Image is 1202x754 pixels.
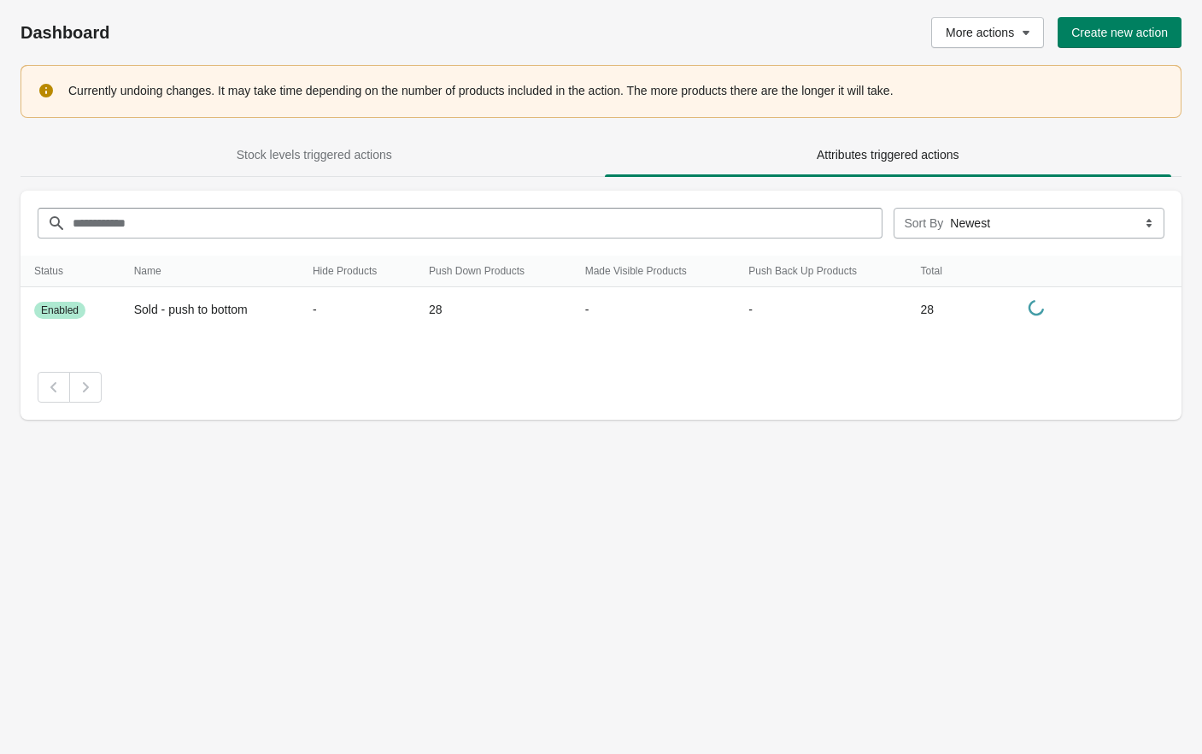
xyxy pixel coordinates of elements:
[1058,17,1181,48] button: Create new action
[68,82,1164,99] p: Currently undoing changes. It may take time depending on the number of products included in the a...
[134,303,248,316] span: Sold - push to bottom
[299,256,415,287] th: Hide Products
[931,17,1044,48] button: More actions
[41,303,79,317] span: Enabled
[1071,26,1168,39] span: Create new action
[735,256,906,287] th: Push Back Up Products
[415,256,572,287] th: Push Down Products
[299,287,415,333] td: -
[907,287,970,333] td: 28
[120,256,299,287] th: Name
[21,256,120,287] th: Status
[572,287,736,333] td: -
[21,22,513,43] h1: Dashboard
[38,372,1164,403] nav: Pagination
[415,287,572,333] td: 28
[946,26,1014,39] span: More actions
[817,148,959,162] span: Attributes triggered actions
[735,287,906,333] td: -
[572,256,736,287] th: Made Visible Products
[237,148,392,162] span: Stock levels triggered actions
[907,256,970,287] th: Total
